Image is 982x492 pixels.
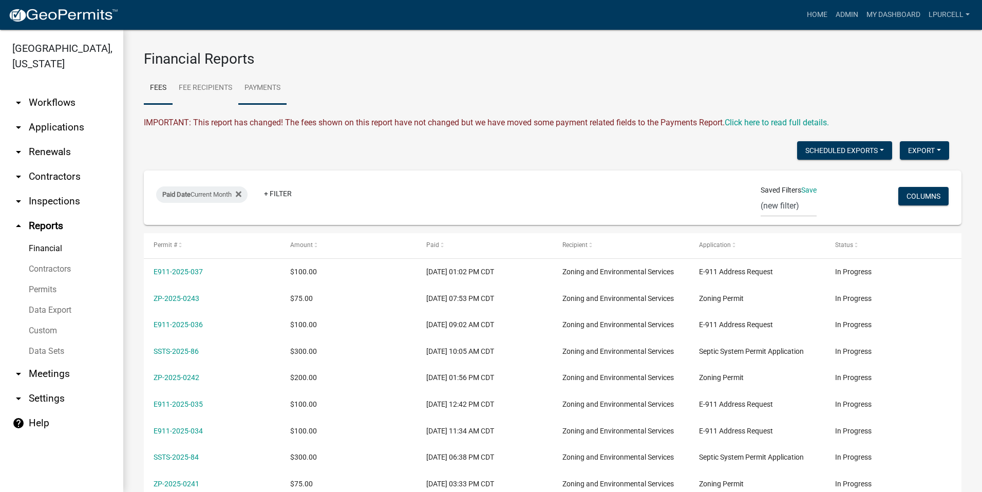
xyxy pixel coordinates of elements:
[12,220,25,232] i: arrow_drop_up
[280,233,416,258] datatable-header-cell: Amount
[290,400,317,408] span: $100.00
[835,453,872,461] span: In Progress
[699,373,744,382] span: Zoning Permit
[835,480,872,488] span: In Progress
[562,347,674,355] span: Zoning and Environmental Services
[562,427,674,435] span: Zoning and Environmental Services
[825,233,961,258] datatable-header-cell: Status
[835,294,872,302] span: In Progress
[290,453,317,461] span: $300.00
[797,141,892,160] button: Scheduled Exports
[699,294,744,302] span: Zoning Permit
[12,417,25,429] i: help
[154,294,199,302] a: ZP-2025-0243
[144,72,173,105] a: Fees
[835,320,872,329] span: In Progress
[144,233,280,258] datatable-header-cell: Permit #
[562,241,588,249] span: Recipient
[862,5,924,25] a: My Dashboard
[154,373,199,382] a: ZP-2025-0242
[12,97,25,109] i: arrow_drop_down
[803,5,832,25] a: Home
[699,427,773,435] span: E-911 Address Request
[900,141,949,160] button: Export
[562,400,674,408] span: Zoning and Environmental Services
[144,50,961,68] h3: Financial Reports
[290,347,317,355] span: $300.00
[924,5,974,25] a: lpurcell
[562,373,674,382] span: Zoning and Environmental Services
[154,453,199,461] a: SSTS-2025-84
[426,266,543,278] div: [DATE] 01:02 PM CDT
[12,392,25,405] i: arrow_drop_down
[832,5,862,25] a: Admin
[835,241,853,249] span: Status
[699,268,773,276] span: E-911 Address Request
[12,368,25,380] i: arrow_drop_down
[290,427,317,435] span: $100.00
[238,72,287,105] a: Payments
[290,294,313,302] span: $75.00
[154,400,203,408] a: E911-2025-035
[835,400,872,408] span: In Progress
[562,480,674,488] span: Zoning and Environmental Services
[154,268,203,276] a: E911-2025-037
[426,241,439,249] span: Paid
[162,191,191,198] span: Paid Date
[290,373,317,382] span: $200.00
[12,195,25,207] i: arrow_drop_down
[699,400,773,408] span: E-911 Address Request
[426,425,543,437] div: [DATE] 11:34 AM CDT
[562,453,674,461] span: Zoning and Environmental Services
[290,320,317,329] span: $100.00
[699,347,804,355] span: Septic System Permit Application
[898,187,949,205] button: Columns
[154,480,199,488] a: ZP-2025-0241
[725,118,829,127] a: Click here to read full details.
[761,185,801,196] span: Saved Filters
[689,233,825,258] datatable-header-cell: Application
[156,186,248,203] div: Current Month
[699,241,731,249] span: Application
[154,320,203,329] a: E911-2025-036
[699,480,744,488] span: Zoning Permit
[426,451,543,463] div: [DATE] 06:38 PM CDT
[562,268,674,276] span: Zoning and Environmental Services
[426,346,543,357] div: [DATE] 10:05 AM CDT
[562,320,674,329] span: Zoning and Environmental Services
[144,117,961,129] div: IMPORTANT: This report has changed! The fees shown on this report have not changed but we have mo...
[562,294,674,302] span: Zoning and Environmental Services
[835,427,872,435] span: In Progress
[417,233,553,258] datatable-header-cell: Paid
[835,373,872,382] span: In Progress
[426,293,543,305] div: [DATE] 07:53 PM CDT
[426,399,543,410] div: [DATE] 12:42 PM CDT
[290,268,317,276] span: $100.00
[12,121,25,134] i: arrow_drop_down
[154,427,203,435] a: E911-2025-034
[699,453,804,461] span: Septic System Permit Application
[426,319,543,331] div: [DATE] 09:02 AM CDT
[290,480,313,488] span: $75.00
[12,171,25,183] i: arrow_drop_down
[256,184,300,203] a: + Filter
[725,118,829,127] wm-modal-confirm: Upcoming Changes to Daily Fees Report
[835,347,872,355] span: In Progress
[801,186,817,194] a: Save
[154,347,199,355] a: SSTS-2025-86
[173,72,238,105] a: Fee Recipients
[290,241,313,249] span: Amount
[699,320,773,329] span: E-911 Address Request
[154,241,177,249] span: Permit #
[426,372,543,384] div: [DATE] 01:56 PM CDT
[12,146,25,158] i: arrow_drop_down
[426,478,543,490] div: [DATE] 03:33 PM CDT
[835,268,872,276] span: In Progress
[553,233,689,258] datatable-header-cell: Recipient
